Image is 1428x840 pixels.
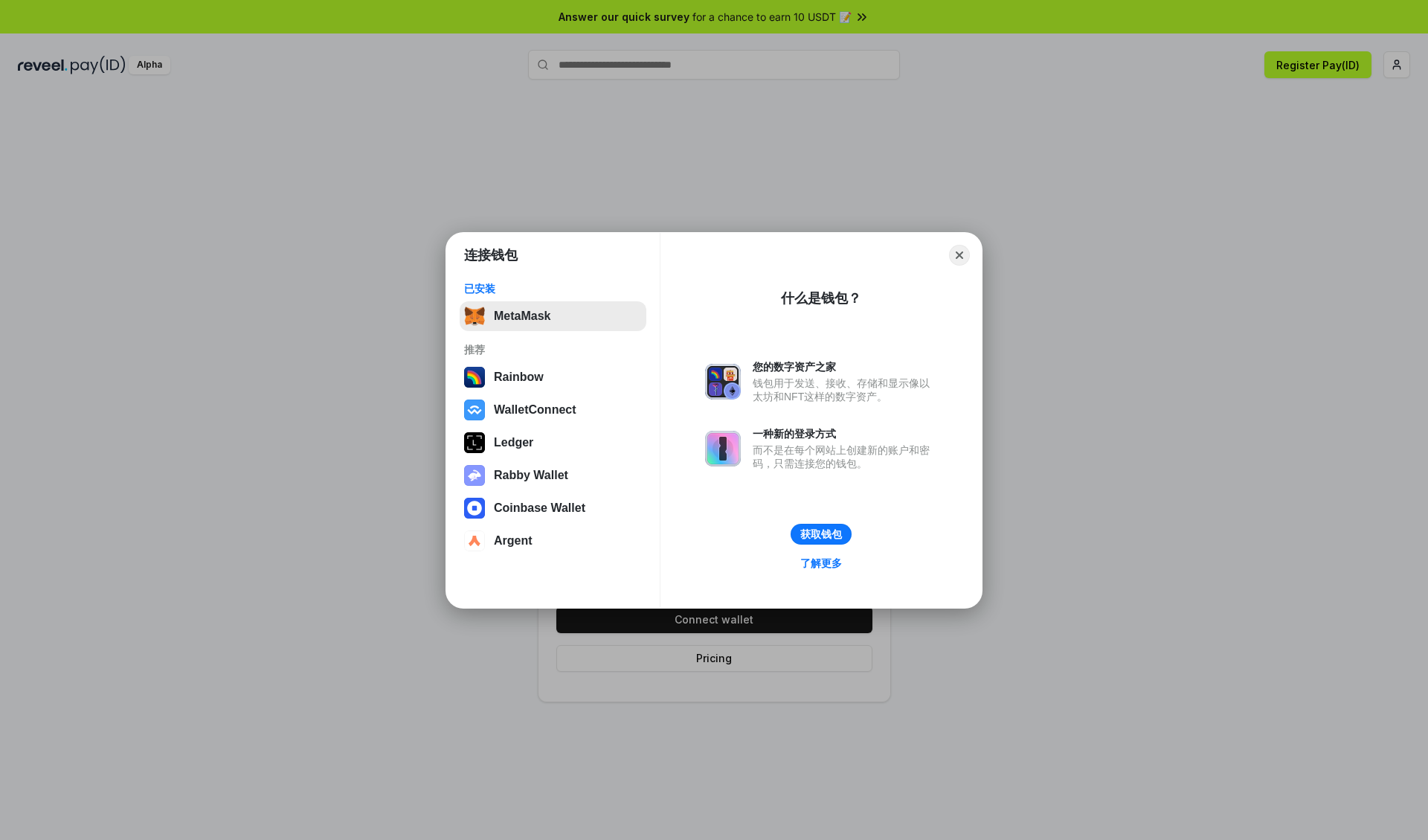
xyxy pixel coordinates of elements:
[781,289,861,307] div: 什么是钱包？
[494,310,550,323] div: MetaMask
[464,400,485,420] img: svg+xml,%3Csvg%20width%3D%2228%22%20height%3D%2228%22%20viewBox%3D%220%200%2028%2028%22%20fill%3D...
[494,403,576,417] div: WalletConnect
[464,432,485,453] img: svg+xml,%3Csvg%20xmlns%3D%22http%3A%2F%2Fwww.w3.org%2F2000%2Fsvg%22%20width%3D%2228%22%20height%3...
[460,526,646,556] button: Argent
[494,371,544,384] div: Rainbow
[800,528,842,541] div: 获取钱包
[460,461,646,490] button: Rabby Wallet
[791,554,851,573] a: 了解更多
[464,498,485,519] img: svg+xml,%3Csvg%20width%3D%2228%22%20height%3D%2228%22%20viewBox%3D%220%200%2028%2028%22%20fill%3D...
[949,245,970,266] button: Close
[494,501,585,515] div: Coinbase Wallet
[494,469,568,482] div: Rabby Wallet
[460,428,646,458] button: Ledger
[464,246,518,264] h1: 连接钱包
[464,465,485,486] img: svg+xml,%3Csvg%20xmlns%3D%22http%3A%2F%2Fwww.w3.org%2F2000%2Fsvg%22%20fill%3D%22none%22%20viewBox...
[460,493,646,523] button: Coinbase Wallet
[464,367,485,388] img: svg+xml,%3Csvg%20width%3D%22120%22%20height%3D%22120%22%20viewBox%3D%220%200%20120%20120%22%20fil...
[464,306,485,327] img: svg+xml,%3Csvg%20fill%3D%22none%22%20height%3D%2233%22%20viewBox%3D%220%200%2035%2033%22%20width%...
[464,282,642,295] div: 已安装
[705,364,741,400] img: svg+xml,%3Csvg%20xmlns%3D%22http%3A%2F%2Fwww.w3.org%2F2000%2Fsvg%22%20fill%3D%22none%22%20viewBox...
[494,534,533,548] div: Argent
[753,360,937,373] div: 您的数字资产之家
[460,395,646,425] button: WalletConnect
[494,436,533,449] div: Ledger
[460,362,646,392] button: Rainbow
[753,427,937,440] div: 一种新的登录方式
[753,376,937,403] div: 钱包用于发送、接收、存储和显示像以太坊和NFT这样的数字资产。
[464,343,642,356] div: 推荐
[800,557,842,570] div: 了解更多
[460,301,646,331] button: MetaMask
[464,530,485,551] img: svg+xml,%3Csvg%20width%3D%2228%22%20height%3D%2228%22%20viewBox%3D%220%200%2028%2028%22%20fill%3D...
[791,524,852,545] button: 获取钱包
[753,443,937,470] div: 而不是在每个网站上创建新的账户和密码，只需连接您的钱包。
[705,431,741,467] img: svg+xml,%3Csvg%20xmlns%3D%22http%3A%2F%2Fwww.w3.org%2F2000%2Fsvg%22%20fill%3D%22none%22%20viewBox...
